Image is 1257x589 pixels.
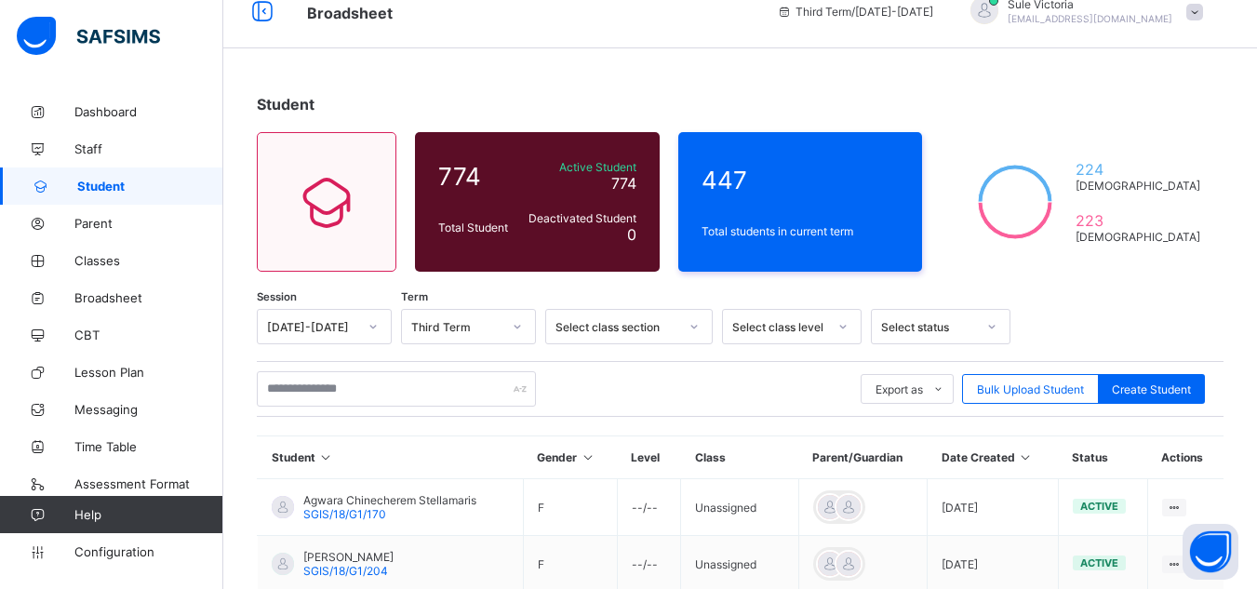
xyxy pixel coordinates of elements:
span: [PERSON_NAME] [303,550,394,564]
span: session/term information [777,5,933,19]
span: SGIS/18/G1/204 [303,564,388,578]
span: Assessment Format [74,476,223,491]
img: safsims [17,17,160,56]
td: F [523,479,617,536]
span: Active Student [525,160,636,174]
span: Lesson Plan [74,365,223,380]
span: Dashboard [74,104,223,119]
span: Staff [74,141,223,156]
th: Status [1058,436,1147,479]
th: Date Created [928,436,1058,479]
th: Level [617,436,681,479]
th: Student [258,436,524,479]
span: Configuration [74,544,222,559]
span: Broadsheet [307,4,393,22]
span: Messaging [74,402,223,417]
i: Sort in Ascending Order [580,450,595,464]
span: [EMAIL_ADDRESS][DOMAIN_NAME] [1008,13,1172,24]
div: Third Term [411,320,501,334]
span: SGIS/18/G1/170 [303,507,386,521]
i: Sort in Ascending Order [318,450,334,464]
span: 774 [611,174,636,193]
th: Actions [1147,436,1224,479]
span: Parent [74,216,223,231]
span: Help [74,507,222,522]
span: Bulk Upload Student [977,382,1084,396]
span: Agwara Chinecherem Stellamaris [303,493,476,507]
span: Student [77,179,223,194]
i: Sort in Ascending Order [1018,450,1034,464]
span: Deactivated Student [525,211,636,225]
span: Total students in current term [702,224,900,238]
span: 774 [438,162,515,191]
button: Open asap [1183,524,1238,580]
div: [DATE]-[DATE] [267,320,357,334]
span: 0 [627,225,636,244]
span: Broadsheet [74,290,223,305]
span: 447 [702,166,900,194]
th: Gender [523,436,617,479]
span: 223 [1076,211,1200,230]
div: Total Student [434,216,520,239]
span: CBT [74,328,223,342]
div: Select status [881,320,976,334]
span: active [1080,500,1118,513]
div: Select class section [555,320,678,334]
td: --/-- [617,479,681,536]
span: active [1080,556,1118,569]
span: 224 [1076,160,1200,179]
div: Select class level [732,320,827,334]
span: Create Student [1112,382,1191,396]
span: Classes [74,253,223,268]
span: [DEMOGRAPHIC_DATA] [1076,230,1200,244]
td: [DATE] [928,479,1058,536]
span: Export as [876,382,923,396]
th: Class [681,436,798,479]
span: [DEMOGRAPHIC_DATA] [1076,179,1200,193]
th: Parent/Guardian [798,436,927,479]
span: Time Table [74,439,223,454]
span: Term [401,290,428,303]
span: Session [257,290,297,303]
td: Unassigned [681,479,798,536]
span: Student [257,95,314,114]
